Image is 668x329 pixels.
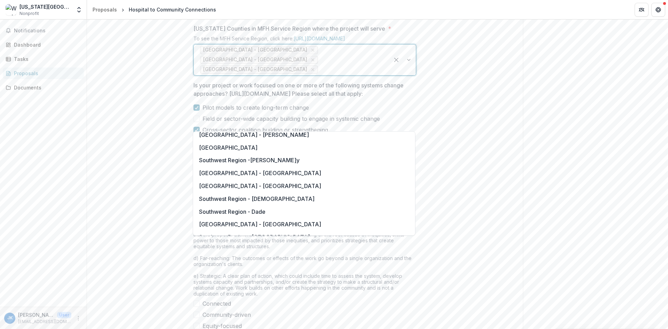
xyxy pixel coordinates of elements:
[294,36,345,41] a: [URL][DOMAIN_NAME]
[194,154,414,167] div: Southwest Region -[PERSON_NAME]y
[6,4,17,15] img: Washington University
[90,5,120,15] a: Proposals
[635,3,649,17] button: Partners
[18,319,71,325] p: [EMAIL_ADDRESS][DOMAIN_NAME]
[7,316,13,320] div: Jessica Kersey
[309,66,316,73] div: Remove Saint Louis Metropolitan Region - St. Louis County
[19,3,71,10] div: [US_STATE][GEOGRAPHIC_DATA]
[93,6,117,13] div: Proposals
[193,24,385,33] p: [US_STATE] Counties in MFH Service Region where the project will serve
[194,141,414,154] div: [GEOGRAPHIC_DATA]
[14,84,78,91] div: Documents
[57,312,71,318] p: User
[18,311,54,319] p: [PERSON_NAME]
[651,3,665,17] button: Get Help
[203,57,307,63] span: [GEOGRAPHIC_DATA] - [GEOGRAPHIC_DATA]
[202,311,251,319] span: Community-driven
[194,192,414,205] div: Southwest Region - [DEMOGRAPHIC_DATA]
[194,218,414,231] div: [GEOGRAPHIC_DATA] - [GEOGRAPHIC_DATA]
[74,3,84,17] button: Open entity switcher
[14,55,78,63] div: Tasks
[3,39,84,50] a: Dashboard
[14,70,78,77] div: Proposals
[203,47,307,53] span: [GEOGRAPHIC_DATA] - [GEOGRAPHIC_DATA]
[19,10,39,17] span: Nonprofit
[202,299,231,308] span: Connected
[202,115,380,123] span: Field or sector-wide capacity building to engage in systemic change
[309,56,316,63] div: Remove Saint Louis Metropolitan Region - St. Louis City
[193,184,416,299] div: a) Connected: Partnerships (formal or informal) that will strengthen an existing network or build...
[3,82,84,93] a: Documents
[193,36,416,44] div: To see the MFH Service Region, click here:
[14,28,81,34] span: Notifications
[129,6,216,13] div: Hospital to Community Connections
[202,103,309,112] span: Pilot models to create long-term change
[193,81,412,98] p: Is your project or work focused on one or more of the following systems change approaches? [URL][...
[3,53,84,65] a: Tasks
[194,128,414,141] div: [GEOGRAPHIC_DATA] - [PERSON_NAME]
[194,205,414,218] div: Southwest Region - Dade
[194,180,414,193] div: [GEOGRAPHIC_DATA] - [GEOGRAPHIC_DATA]
[391,54,402,65] div: Clear selected options
[194,167,414,180] div: [GEOGRAPHIC_DATA] - [GEOGRAPHIC_DATA]
[3,25,84,36] button: Notifications
[202,126,328,134] span: Cross-sector coalition building or strengthening
[3,68,84,79] a: Proposals
[90,5,219,15] nav: breadcrumb
[14,41,78,48] div: Dashboard
[74,314,82,322] button: More
[203,66,307,72] span: [GEOGRAPHIC_DATA] - [GEOGRAPHIC_DATA]
[309,47,316,54] div: Remove Central Region - Boone
[194,231,414,244] div: Southwest Region - [GEOGRAPHIC_DATA]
